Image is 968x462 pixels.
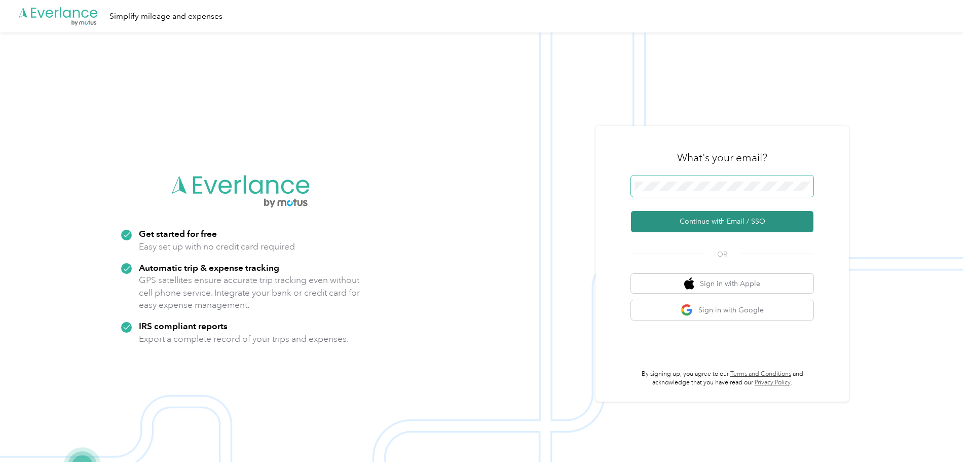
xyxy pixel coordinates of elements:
[681,304,693,316] img: google logo
[730,370,791,378] a: Terms and Conditions
[139,321,228,331] strong: IRS compliant reports
[139,262,279,273] strong: Automatic trip & expense tracking
[139,274,360,311] p: GPS satellites ensure accurate trip tracking even without cell phone service. Integrate your bank...
[704,249,740,260] span: OR
[631,300,813,320] button: google logoSign in with Google
[139,240,295,253] p: Easy set up with no credit card required
[631,370,813,387] p: By signing up, you agree to our and acknowledge that you have read our .
[677,151,767,165] h3: What's your email?
[139,228,217,239] strong: Get started for free
[109,10,222,23] div: Simplify mileage and expenses
[684,277,694,290] img: apple logo
[755,379,791,386] a: Privacy Policy
[631,211,813,232] button: Continue with Email / SSO
[631,274,813,294] button: apple logoSign in with Apple
[139,333,349,345] p: Export a complete record of your trips and expenses.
